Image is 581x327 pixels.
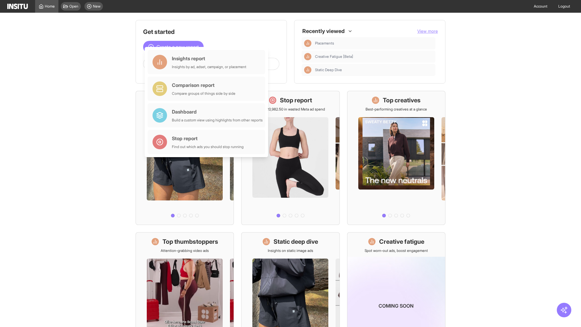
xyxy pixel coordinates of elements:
[172,81,235,89] div: Comparison report
[383,96,421,104] h1: Top creatives
[304,53,311,60] div: Insights
[7,4,28,9] img: Logo
[45,4,55,9] span: Home
[172,64,246,69] div: Insights by ad, adset, campaign, or placement
[417,28,438,34] button: View more
[256,107,325,112] p: Save £20,982.50 in wasted Meta ad spend
[136,91,234,225] a: What's live nowSee all active ads instantly
[172,108,263,115] div: Dashboard
[315,68,433,72] span: Static Deep Dive
[93,4,100,9] span: New
[366,107,427,112] p: Best-performing creatives at a glance
[315,54,433,59] span: Creative Fatigue [Beta]
[280,96,312,104] h1: Stop report
[161,248,209,253] p: Attention-grabbing video ads
[143,28,279,36] h1: Get started
[315,54,353,59] span: Creative Fatigue [Beta]
[304,40,311,47] div: Insights
[69,4,78,9] span: Open
[315,41,433,46] span: Placements
[274,237,318,246] h1: Static deep dive
[172,55,246,62] div: Insights report
[172,91,235,96] div: Compare groups of things side by side
[172,118,263,123] div: Build a custom view using highlights from other reports
[156,43,199,51] span: Create a new report
[347,91,445,225] a: Top creativesBest-performing creatives at a glance
[241,91,340,225] a: Stop reportSave £20,982.50 in wasted Meta ad spend
[162,237,218,246] h1: Top thumbstoppers
[315,41,334,46] span: Placements
[172,135,244,142] div: Stop report
[315,68,342,72] span: Static Deep Dive
[304,66,311,74] div: Insights
[172,144,244,149] div: Find out which ads you should stop running
[268,248,313,253] p: Insights on static image ads
[143,41,204,53] button: Create a new report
